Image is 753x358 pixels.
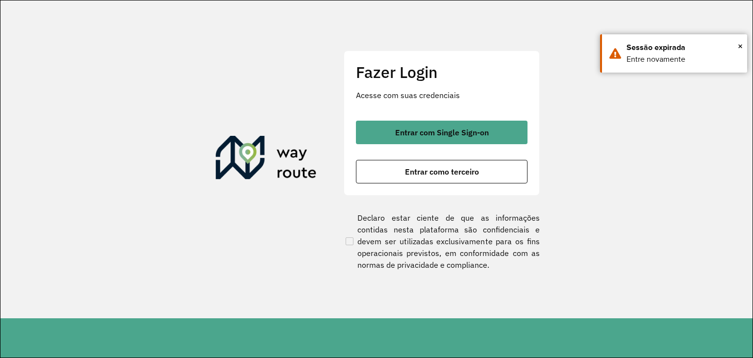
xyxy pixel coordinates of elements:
span: Entrar como terceiro [405,168,479,176]
p: Acesse com suas credenciais [356,89,527,101]
button: button [356,160,527,183]
button: button [356,121,527,144]
div: Sessão expirada [627,42,740,53]
button: Close [738,39,743,53]
label: Declaro estar ciente de que as informações contidas nesta plataforma são confidenciais e devem se... [344,212,540,271]
div: Entre novamente [627,53,740,65]
span: × [738,39,743,53]
span: Entrar com Single Sign-on [395,128,489,136]
img: Roteirizador AmbevTech [216,136,317,183]
h2: Fazer Login [356,63,527,81]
